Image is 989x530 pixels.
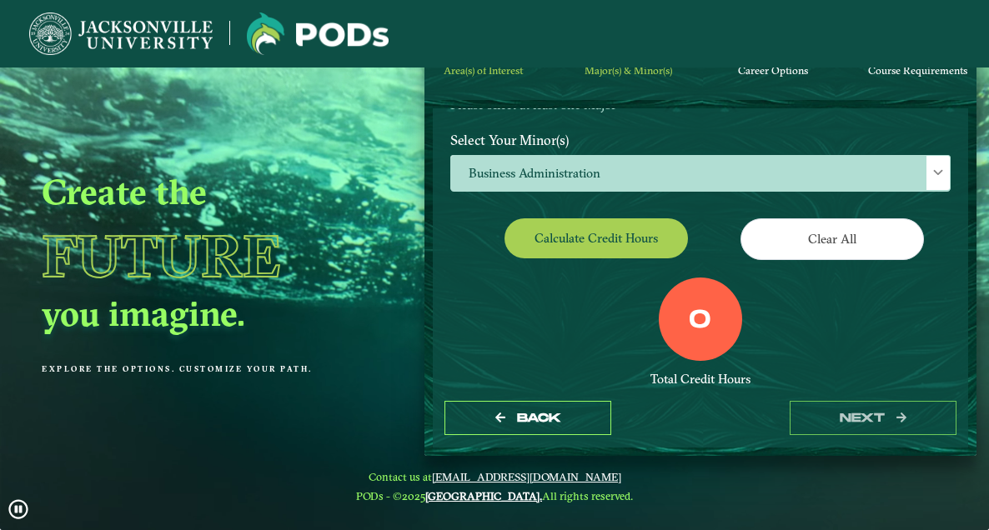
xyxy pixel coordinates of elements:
span: Back [517,411,561,425]
span: Contact us at [356,470,633,483]
label: Select Your Minor(s) [438,124,963,155]
button: Calculate credit hours [505,218,688,257]
img: Jacksonville University logo [29,12,213,55]
div: Total Credit Hours [450,372,951,387]
button: Clear All [740,218,924,259]
span: Area(s) of Interest [444,64,523,77]
h2: you imagine. [42,292,384,335]
h2: Create the [42,170,384,213]
span: PODs - ©2025 All rights reserved. [356,489,633,502]
img: Jacksonville University logo [247,12,389,55]
span: Major(s) & Minor(s) [585,64,672,77]
a: [GEOGRAPHIC_DATA]. [425,489,542,502]
button: next [790,401,956,435]
span: Career Options [738,64,808,77]
button: Back [444,401,611,435]
p: Explore the options. Customize your path. [42,364,384,373]
label: 0 [689,305,711,337]
h1: Future [42,219,384,292]
a: [EMAIL_ADDRESS][DOMAIN_NAME] [432,470,621,483]
span: Course Requirements [868,64,967,77]
span: Business Administration [451,156,950,192]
